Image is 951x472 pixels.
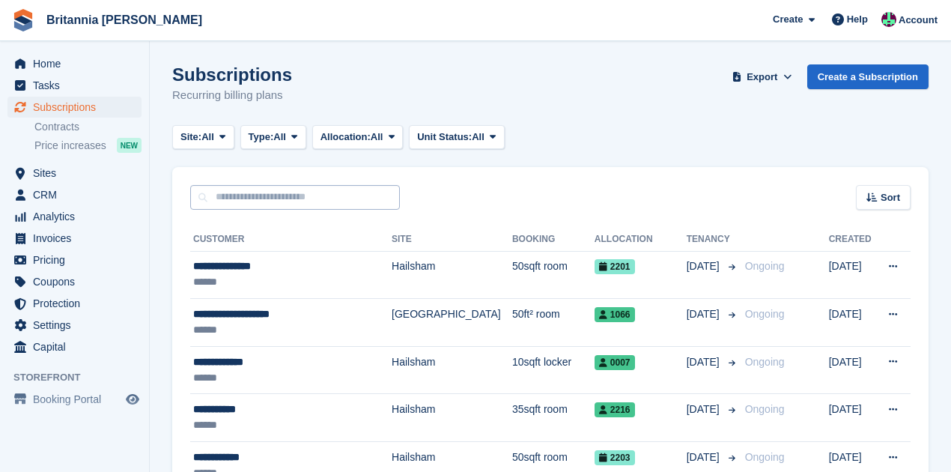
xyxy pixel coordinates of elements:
[180,130,201,145] span: Site:
[7,315,142,336] a: menu
[595,355,635,370] span: 0007
[240,125,306,150] button: Type: All
[172,125,234,150] button: Site: All
[392,394,512,442] td: Hailsham
[13,370,149,385] span: Storefront
[687,354,723,370] span: [DATE]
[249,130,274,145] span: Type:
[7,206,142,227] a: menu
[595,307,635,322] span: 1066
[829,228,876,252] th: Created
[33,163,123,184] span: Sites
[745,260,785,272] span: Ongoing
[847,12,868,27] span: Help
[33,271,123,292] span: Coupons
[33,184,123,205] span: CRM
[201,130,214,145] span: All
[745,451,785,463] span: Ongoing
[190,228,392,252] th: Customer
[595,259,635,274] span: 2201
[687,450,723,465] span: [DATE]
[7,271,142,292] a: menu
[417,130,472,145] span: Unit Status:
[312,125,404,150] button: Allocation: All
[512,228,595,252] th: Booking
[7,249,142,270] a: menu
[687,228,739,252] th: Tenancy
[687,402,723,417] span: [DATE]
[7,336,142,357] a: menu
[7,389,142,410] a: menu
[392,251,512,299] td: Hailsham
[34,137,142,154] a: Price increases NEW
[829,251,876,299] td: [DATE]
[687,306,723,322] span: [DATE]
[392,346,512,394] td: Hailsham
[7,53,142,74] a: menu
[829,346,876,394] td: [DATE]
[745,356,785,368] span: Ongoing
[773,12,803,27] span: Create
[7,75,142,96] a: menu
[595,450,635,465] span: 2203
[512,346,595,394] td: 10sqft locker
[472,130,484,145] span: All
[12,9,34,31] img: stora-icon-8386f47178a22dfd0bd8f6a31ec36ba5ce8667c1dd55bd0f319d3a0aa187defe.svg
[512,251,595,299] td: 50sqft room
[7,97,142,118] a: menu
[33,293,123,314] span: Protection
[34,120,142,134] a: Contracts
[745,403,785,415] span: Ongoing
[117,138,142,153] div: NEW
[371,130,383,145] span: All
[881,12,896,27] img: Louise Fuller
[7,293,142,314] a: menu
[273,130,286,145] span: All
[33,336,123,357] span: Capital
[124,390,142,408] a: Preview store
[512,394,595,442] td: 35sqft room
[33,228,123,249] span: Invoices
[33,249,123,270] span: Pricing
[409,125,504,150] button: Unit Status: All
[595,402,635,417] span: 2216
[7,228,142,249] a: menu
[899,13,938,28] span: Account
[33,97,123,118] span: Subscriptions
[33,389,123,410] span: Booking Portal
[829,394,876,442] td: [DATE]
[33,53,123,74] span: Home
[33,75,123,96] span: Tasks
[33,206,123,227] span: Analytics
[687,258,723,274] span: [DATE]
[7,163,142,184] a: menu
[320,130,371,145] span: Allocation:
[595,228,687,252] th: Allocation
[34,139,106,153] span: Price increases
[392,299,512,347] td: [GEOGRAPHIC_DATA]
[7,184,142,205] a: menu
[747,70,777,85] span: Export
[512,299,595,347] td: 50ft² room
[807,64,929,89] a: Create a Subscription
[40,7,208,32] a: Britannia [PERSON_NAME]
[172,87,292,104] p: Recurring billing plans
[745,308,785,320] span: Ongoing
[881,190,900,205] span: Sort
[172,64,292,85] h1: Subscriptions
[392,228,512,252] th: Site
[729,64,795,89] button: Export
[829,299,876,347] td: [DATE]
[33,315,123,336] span: Settings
